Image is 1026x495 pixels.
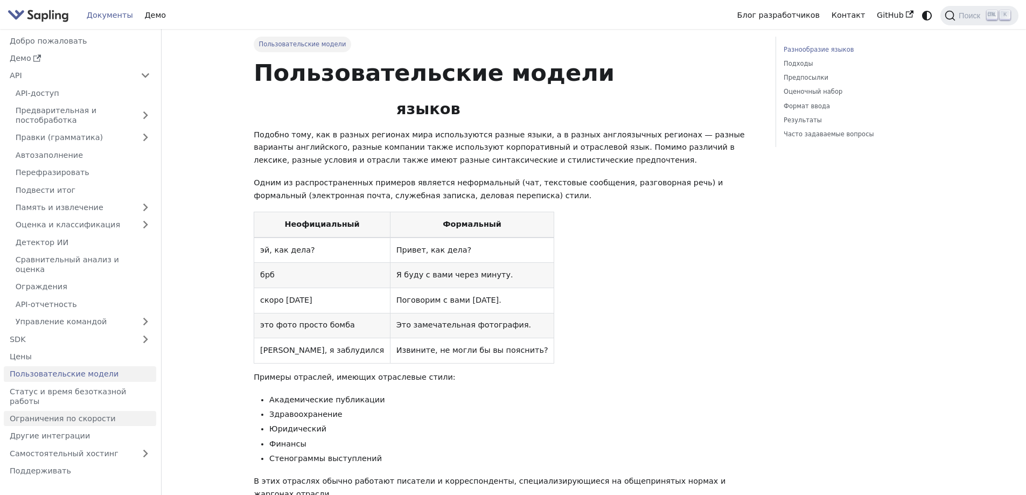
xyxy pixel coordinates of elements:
[269,410,343,419] font: Здравоохранение
[4,33,156,48] a: Добро пожаловать
[259,40,346,48] font: Пользовательские модели
[826,7,871,24] a: Контакт
[135,68,156,83] button: Свернуть категорию боковой панели «API»
[260,296,312,304] font: скоро [DATE]
[396,321,531,330] font: Это замечательная фотография.
[8,8,73,23] a: Сапленок.ai
[16,203,103,212] font: Память и извлечение
[784,88,842,95] font: Оценочный набор
[16,151,83,159] font: Автозаполнение
[4,411,156,427] a: Ограничения по скорости
[260,321,355,330] font: это фото просто бомба
[144,11,166,19] font: Демо
[396,346,548,354] font: Извините, не могли бы вы пояснить?
[737,11,820,19] font: Блог разработчиков
[16,133,103,142] font: Правки (грамматика)
[139,7,172,24] a: Демо
[16,220,120,229] font: Оценка и классификация
[784,73,930,83] a: Предпосылки
[396,100,460,118] font: языков
[10,130,156,145] a: Правки (грамматика)
[10,37,87,45] font: Добро пожаловать
[784,115,930,126] a: Результаты
[269,395,385,404] font: Академические публикации
[16,300,77,309] font: API-отчетность
[10,165,156,180] a: Перефразировать
[877,11,904,19] font: GitHub
[254,373,455,381] font: Примеры отраслей, имеющих отраслевые стили:
[81,7,139,24] a: Документы
[784,87,930,97] a: Оценочный набор
[16,89,59,97] font: API-доступ
[135,331,156,347] button: Развернуть категорию боковой панели «SDK»
[784,116,822,124] font: Результаты
[784,102,830,110] font: Формат ввода
[4,366,156,382] a: Пользовательские модели
[832,11,866,19] font: Контакт
[16,238,68,247] font: Детектор ИИ
[1000,10,1010,20] kbd: K
[4,463,156,479] a: Поддерживать
[784,130,874,138] font: Часто задаваемые вопросы
[4,349,156,365] a: Цены
[4,68,135,83] a: API
[87,11,133,19] font: Документы
[10,147,156,163] a: Автозаполнение
[10,431,90,440] font: Другие интеграции
[784,46,854,53] font: Разнообразие языков
[269,440,306,448] font: Финансы
[10,369,118,378] font: Пользовательские модели
[396,270,513,279] font: Я буду с вами через минуту.
[260,270,275,279] font: брб
[10,252,156,277] a: Сравнительный анализ и оценка
[396,296,501,304] font: Поговорим с вами [DATE].
[260,346,384,354] font: [PERSON_NAME], я заблудился
[10,414,116,423] font: Ограничения по скорости
[16,255,119,274] font: Сравнительный анализ и оценка
[940,6,1018,25] button: Поиск (Ctrl+K)
[784,60,813,67] font: Подходы
[269,424,326,433] font: Юридический
[254,37,760,52] nav: Панировочные сухари
[269,454,382,463] font: Стенограммы выступлений
[919,8,934,23] button: Переключение между темным и светлым режимами (в настоящее время системный режим)
[16,106,96,124] font: Предварительная и постобработка
[443,220,501,228] font: Формальный
[254,59,615,86] font: Пользовательские модели
[4,445,156,461] a: Самостоятельный хостинг
[8,8,69,23] img: Сапленок.ai
[784,45,930,55] a: Разнообразие языков
[10,234,156,250] a: Детектор ИИ
[10,85,156,101] a: API-доступ
[10,182,156,198] a: Подвести итог
[4,428,156,444] a: Другие интеграции
[784,74,828,81] font: Предпосылки
[784,129,930,140] a: Часто задаваемые вопросы
[254,130,744,165] font: Подобно тому, как в разных регионах мира используются разные языки, а в разных англоязычных регио...
[10,466,71,475] font: Поддерживать
[731,7,826,24] a: Блог разработчиков
[871,7,919,24] a: GitHub
[254,178,723,200] font: Одним из распространенных примеров является неформальный (чат, текстовые сообщения, разговорная р...
[4,331,135,347] a: SDK
[10,217,156,233] a: Оценка и классификация
[10,449,118,458] font: Самостоятельный хостинг
[285,220,360,228] font: Неофициальный
[784,101,930,111] a: Формат ввода
[16,282,67,291] font: Ограждения
[10,314,156,330] a: Управление командой
[10,200,156,215] a: Память и извлечение
[784,59,930,69] a: Подходы
[396,246,471,254] font: Привет, как дела?
[10,103,156,128] a: Предварительная и постобработка
[10,279,156,295] a: Ограждения
[959,11,980,20] font: Поиск
[16,186,75,194] font: Подвести итог
[10,335,26,344] font: SDK
[10,71,22,80] font: API
[4,384,156,409] a: Статус и время безотказной работы
[16,317,107,326] font: Управление командой
[10,296,156,312] a: API-отчетность
[16,168,89,177] font: Перефразировать
[10,54,31,62] font: Демо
